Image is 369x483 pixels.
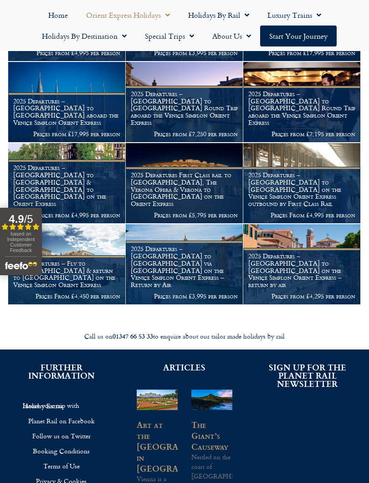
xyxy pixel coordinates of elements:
[13,98,120,126] h1: 2025 Departures – [GEOGRAPHIC_DATA] to [GEOGRAPHIC_DATA] aboard the Venice Simplon Orient Express
[136,26,203,46] a: Special Trips
[13,164,120,207] h1: 2025 Departures – [GEOGRAPHIC_DATA] to [GEOGRAPHIC_DATA] & [GEOGRAPHIC_DATA] to [GEOGRAPHIC_DATA]...
[8,62,126,143] a: 2025 Departures – [GEOGRAPHIC_DATA] to [GEOGRAPHIC_DATA] aboard the Venice Simplon Orient Express...
[258,5,330,26] a: Luxury Trains
[126,224,243,305] a: 2025 Departures – [GEOGRAPHIC_DATA] to [GEOGRAPHIC_DATA] via [GEOGRAPHIC_DATA] on the Venice Simp...
[248,171,355,207] h1: 2025 Departures – [GEOGRAPHIC_DATA] to [GEOGRAPHIC_DATA] on the Venice Simplon Orient Express out...
[14,428,109,443] a: Follow us on Twitter
[8,143,126,224] a: 2025 Departures – [GEOGRAPHIC_DATA] to [GEOGRAPHIC_DATA] & [GEOGRAPHIC_DATA] to [GEOGRAPHIC_DATA]...
[14,398,109,413] a: Insure your trip with Holiday Extras
[14,363,109,380] h2: FURTHER INFORMATION
[243,62,360,142] img: Orient Express Bar
[14,413,109,428] a: Planet Rail on Facebook
[179,5,258,26] a: Holidays by Rail
[14,443,109,458] a: Booking Conditions
[191,418,228,452] a: The Giant’s Causeway
[137,418,231,474] a: Art at the [GEOGRAPHIC_DATA] in [GEOGRAPHIC_DATA]
[13,49,120,57] p: Prices from £4,995 per person
[243,224,361,305] a: 2025 Departures – [GEOGRAPHIC_DATA] to [GEOGRAPHIC_DATA] on the Venice Simplon Orient Express – r...
[14,458,109,473] a: Terms of Use
[260,26,337,46] a: Start your Journey
[131,49,238,57] p: Prices from £3,995 per person
[248,49,355,57] p: Prices from £17,995 per person
[5,332,364,341] div: Call us on to enquire about our tailor made holidays by rail
[13,130,120,138] p: Prices from £17,995 per person
[137,363,232,371] h2: ARTICLES
[248,252,355,288] h1: 2025 Departures – [GEOGRAPHIC_DATA] to [GEOGRAPHIC_DATA] on the Venice Simplon Orient Express – r...
[126,62,243,142] img: Venice At Night
[131,130,238,138] p: Prices from £7,250 per person
[248,130,355,138] p: Prices from £7,195 per person
[131,245,238,288] h1: 2025 Departures – [GEOGRAPHIC_DATA] to [GEOGRAPHIC_DATA] via [GEOGRAPHIC_DATA] on the Venice Simp...
[243,62,361,143] a: 2025 Departures – [GEOGRAPHIC_DATA] to [GEOGRAPHIC_DATA] Round Trip aboard the Venice Simplon Ori...
[131,293,238,300] p: Prices from £3,995 per person
[5,5,364,46] nav: Menu
[243,143,361,224] a: 2025 Departures – [GEOGRAPHIC_DATA] to [GEOGRAPHIC_DATA] on the Venice Simplon Orient Express out...
[113,331,153,341] strong: 01347 66 53 33
[77,5,179,26] a: Orient Express Holidays
[131,211,238,219] p: Prices from £5,795 per person
[248,211,355,219] p: Prices From £4,995 per person
[248,90,355,126] h1: 2025 Departures – [GEOGRAPHIC_DATA] to [GEOGRAPHIC_DATA] Round Trip aboard the Venice Simplon Ori...
[33,26,136,46] a: Holidays by Destination
[131,90,238,126] h1: 2025 Departures – [GEOGRAPHIC_DATA] to [GEOGRAPHIC_DATA] Round Trip aboard the Venice Simplon Ori...
[126,62,243,143] a: 2025 Departures – [GEOGRAPHIC_DATA] to [GEOGRAPHIC_DATA] Round Trip aboard the Venice Simplon Ori...
[8,224,125,304] img: venice aboard the Orient Express
[13,211,120,219] p: Prices from £4,995 per person
[248,293,355,300] p: Prices from £4,295 per person
[131,171,238,207] h1: 2025 Departures First Class rail to [GEOGRAPHIC_DATA], The Verona Opera & Verona to [GEOGRAPHIC_D...
[126,143,243,224] a: 2025 Departures First Class rail to [GEOGRAPHIC_DATA], The Verona Opera & Verona to [GEOGRAPHIC_D...
[13,260,120,288] h1: 2025 Departures – Fly to [GEOGRAPHIC_DATA] & return to [GEOGRAPHIC_DATA] on the Venice Simplon Or...
[243,224,360,304] img: Channel street, Venice Orient Express
[8,224,126,305] a: 2025 Departures – Fly to [GEOGRAPHIC_DATA] & return to [GEOGRAPHIC_DATA] on the Venice Simplon Or...
[203,26,260,46] a: About Us
[260,363,355,388] h2: SIGN UP FOR THE PLANET RAIL NEWSLETTER
[39,5,77,26] a: Home
[13,293,120,300] p: Prices From £4,450 per person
